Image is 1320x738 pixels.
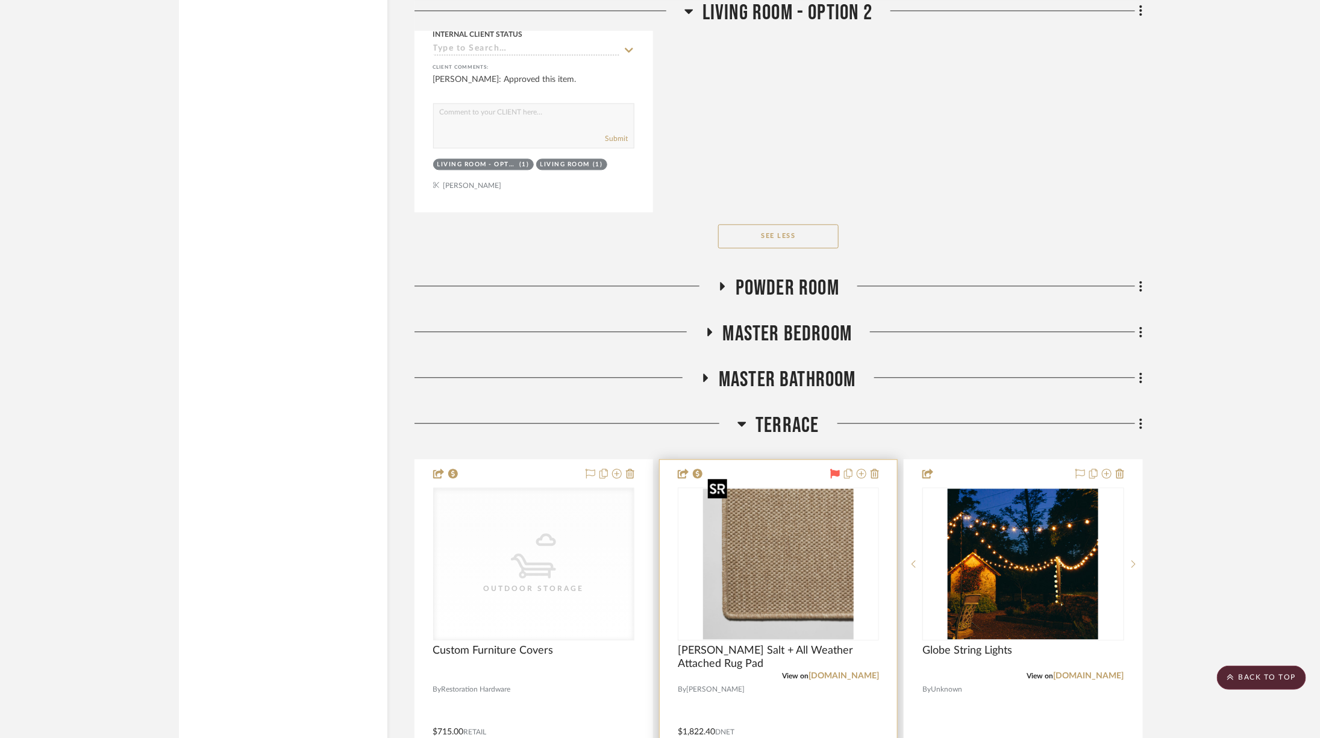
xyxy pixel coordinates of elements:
input: Type to Search… [433,44,620,55]
span: Master Bathroom [719,367,856,393]
div: Internal Client Status [433,29,523,40]
span: Restoration Hardware [442,684,511,695]
a: [DOMAIN_NAME] [809,672,879,680]
span: By [922,684,931,695]
span: Master Bedroom [723,321,852,347]
scroll-to-top-button: BACK TO TOP [1217,666,1306,690]
span: Terrace [755,413,819,439]
div: Living Room [540,160,590,169]
img: Globe String Lights [948,489,1098,639]
span: Globe String Lights [922,644,1012,657]
span: View on [1027,672,1054,680]
span: Custom Furniture Covers [433,644,554,657]
div: (1) [519,160,530,169]
div: 0 [678,488,878,640]
button: See Less [718,224,839,248]
span: View on [782,672,809,680]
div: (1) [593,160,603,169]
a: [DOMAIN_NAME] [1054,672,1124,680]
span: By [678,684,686,695]
span: [PERSON_NAME] Salt + All Weather Attached Rug Pad [678,644,879,671]
div: Outdoor Storage [474,583,594,595]
span: Powder Room [736,275,839,301]
span: Unknown [931,684,962,695]
span: By [433,684,442,695]
img: Marci Salt + All Weather Attached Rug Pad [703,489,854,639]
div: Living Room - Option 2 [437,160,517,169]
span: [PERSON_NAME] [686,684,745,695]
button: Submit [605,133,628,144]
div: [PERSON_NAME]: Approved this item. [433,73,634,98]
